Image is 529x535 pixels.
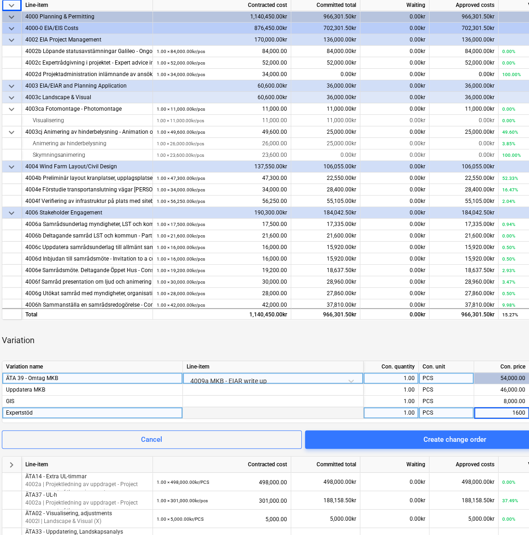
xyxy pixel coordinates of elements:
div: 4003cj Animering av hinderbelysning - Animation of obstacle lighting [25,126,149,138]
div: Committed total [291,457,360,473]
small: 1.00 × 11,000.00kr / pcs [157,107,205,112]
div: 702,301.50kr [291,23,360,34]
span: 0.00kr [410,198,425,204]
div: 4004b Preliminär layout kranplatser, upplagsplatser, fundament osv - Preliminary layout crane loc... [25,172,149,184]
span: 0.00kr [410,106,425,112]
span: 188,158.50kr [323,497,356,504]
span: 0.00kr [410,140,425,147]
span: 188,158.50kr [462,497,494,504]
small: 1.00 × 498,000.00kr / PCS [157,480,209,485]
div: 0.00kr [360,92,429,103]
small: 1.00 × 26,000.00kr / pcs [157,141,204,146]
span: 15,920.00kr [465,256,494,262]
span: 0.00kr [341,152,356,158]
div: Variation name [2,361,183,373]
div: 21,600.00 [157,230,287,242]
span: 0.00kr [410,290,425,297]
div: 52,000.00 [157,57,287,69]
div: 966,301.50kr [429,11,499,23]
div: 5,000.00 [157,510,287,529]
small: 2.04% [502,199,515,204]
span: 0.00kr [410,117,425,124]
span: 5,000.00kr [330,516,356,522]
button: Cancel [2,430,302,449]
span: 0.00kr [341,71,356,77]
span: 52,000.00kr [327,59,356,66]
small: 52.33% [502,176,518,181]
span: keyboard_arrow_down [6,127,17,138]
span: 28,960.00kr [327,279,356,285]
span: 0.00kr [410,59,425,66]
span: 0.00kr [410,221,425,227]
div: 4002 EIA Project Management [25,34,149,46]
div: 136,000.00kr [429,34,499,46]
span: 25,000.00kr [327,129,356,135]
span: 0.00kr [479,152,494,158]
small: 1.00 × 34,000.00kr / pcs [157,72,205,77]
div: 4002d Projektadministration inlämnande av ansökan - Project administration submission of the appl... [25,69,149,80]
div: 0.00kr [360,34,429,46]
p: 4002l | Landscape & Visual (X) [25,517,149,525]
small: 0.00% [502,49,515,54]
span: 11,000.00kr [327,106,356,112]
div: 876,450.00kr [153,23,291,34]
div: 47,300.00 [157,172,287,184]
div: 498,000.00 [157,473,287,492]
div: 137,550.00kr [153,161,291,172]
div: 56,250.00 [157,196,287,207]
div: 184,042.50kr [429,207,499,219]
small: 49.60% [502,130,518,135]
div: 1,140,450.00kr [153,11,291,23]
small: 2.93% [502,268,515,273]
p: ÄTA37 - UL-h [25,491,149,499]
small: 1.00 × 301,000.00kr / pcs [157,498,208,503]
div: 1.00 [367,407,415,419]
div: 49,600.00 [157,126,287,138]
small: 100.00% [502,153,521,158]
span: 55,105.00kr [327,198,356,204]
span: 0.00kr [410,186,425,193]
span: 37,810.00kr [465,302,494,308]
div: Total [22,308,153,320]
div: Line-item [22,457,153,473]
span: 84,000.00kr [465,48,494,54]
small: 100.00% [502,72,521,77]
div: 0.00kr [360,308,429,320]
span: keyboard_arrow_right [6,459,17,470]
span: 0.00kr [410,279,425,285]
small: 1.00 × 17,500.00kr / pcs [157,222,205,227]
div: 16,000.00 [157,253,287,265]
div: 4000 Planning & Permitting [25,11,149,23]
small: 1.00 × 56,250.00kr / pcs [157,199,205,204]
div: 4006g Utökat samråd med myndigheter, organisationer och föreningar - Extended consultation with a... [25,288,149,299]
span: keyboard_arrow_down [6,12,17,23]
span: keyboard_arrow_down [6,161,17,172]
div: 28,000.00 [157,288,287,299]
span: 498,000.00kr [323,479,356,485]
small: 1.00 × 16,000.00kr / pcs [157,256,205,262]
div: Approved costs [429,457,499,473]
span: 17,335.00kr [327,221,356,227]
small: 1.00 × 21,600.00kr / pcs [157,233,205,238]
div: Con. quantity [364,361,419,373]
p: ÄTA02 - Visualisering, adjustments [25,510,149,517]
span: keyboard_arrow_down [6,23,17,34]
span: 28,960.00kr [465,279,494,285]
span: 28,400.00kr [465,186,494,193]
small: 16.47% [502,187,518,192]
span: 25,000.00kr [465,129,494,135]
div: 34,000.00 [157,184,287,196]
small: 3.85% [502,141,515,146]
div: 136,000.00kr [291,34,360,46]
div: 966,301.50kr [429,308,499,320]
span: 0.00kr [410,479,425,485]
span: 18,637.50kr [327,267,356,273]
div: 60,600.00kr [153,92,291,103]
small: 1.00 × 47,300.00kr / pcs [157,176,205,181]
span: 0.00kr [410,175,425,181]
small: 1.00 × 28,000.00kr / pcs [157,291,205,296]
small: 0.00% [502,107,515,112]
span: 55,105.00kr [465,198,494,204]
div: Expertstöd [6,407,179,418]
div: 23,600.00 [157,149,287,161]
